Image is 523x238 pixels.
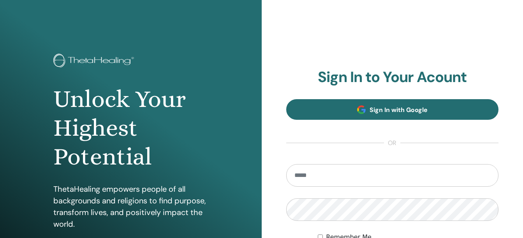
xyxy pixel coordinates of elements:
[286,99,499,120] a: Sign In with Google
[370,106,428,114] span: Sign In with Google
[53,85,208,171] h1: Unlock Your Highest Potential
[53,183,208,230] p: ThetaHealing empowers people of all backgrounds and religions to find purpose, transform lives, a...
[384,138,400,148] span: or
[286,68,499,86] h2: Sign In to Your Acount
